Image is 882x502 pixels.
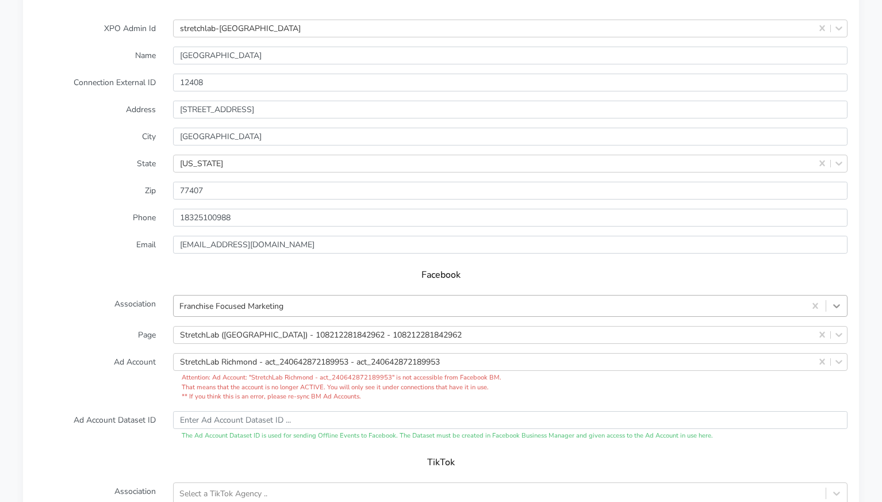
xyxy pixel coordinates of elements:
div: Attention: Ad Account: " StretchLab Richmond - act_240642872189953 " is not accessible from Faceb... [173,373,848,402]
input: Enter the City .. [173,128,848,145]
label: State [26,155,164,173]
div: StretchLab ([GEOGRAPHIC_DATA]) - 108212281842962 - 108212281842962 [180,329,462,341]
div: [US_STATE] [180,158,223,170]
label: Name [26,47,164,64]
input: Enter Name ... [173,47,848,64]
input: Enter Email ... [173,236,848,254]
input: Enter Ad Account Dataset ID ... [173,411,848,429]
h5: TikTok [46,457,836,468]
label: Ad Account Dataset ID [26,411,164,441]
div: The Ad Account Dataset ID is used for sending Offline Events to Facebook. The Dataset must be cre... [173,431,848,441]
div: Select a TikTok Agency .. [179,488,267,500]
input: Enter the external ID .. [173,74,848,91]
div: stretchlab-[GEOGRAPHIC_DATA] [180,22,301,35]
div: Franchise Focused Marketing [179,300,283,312]
input: Enter Address .. [173,101,848,118]
input: Enter Zip .. [173,182,848,200]
label: Ad Account [26,353,164,402]
h5: Facebook [46,270,836,281]
div: StretchLab Richmond - act_240642872189953 - act_240642872189953 [180,356,440,368]
input: Enter phone ... [173,209,848,227]
label: Address [26,101,164,118]
label: Zip [26,182,164,200]
label: Phone [26,209,164,227]
label: Email [26,236,164,254]
label: Connection External ID [26,74,164,91]
label: Page [26,326,164,344]
label: City [26,128,164,145]
label: Association [26,295,164,317]
label: XPO Admin Id [26,20,164,37]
